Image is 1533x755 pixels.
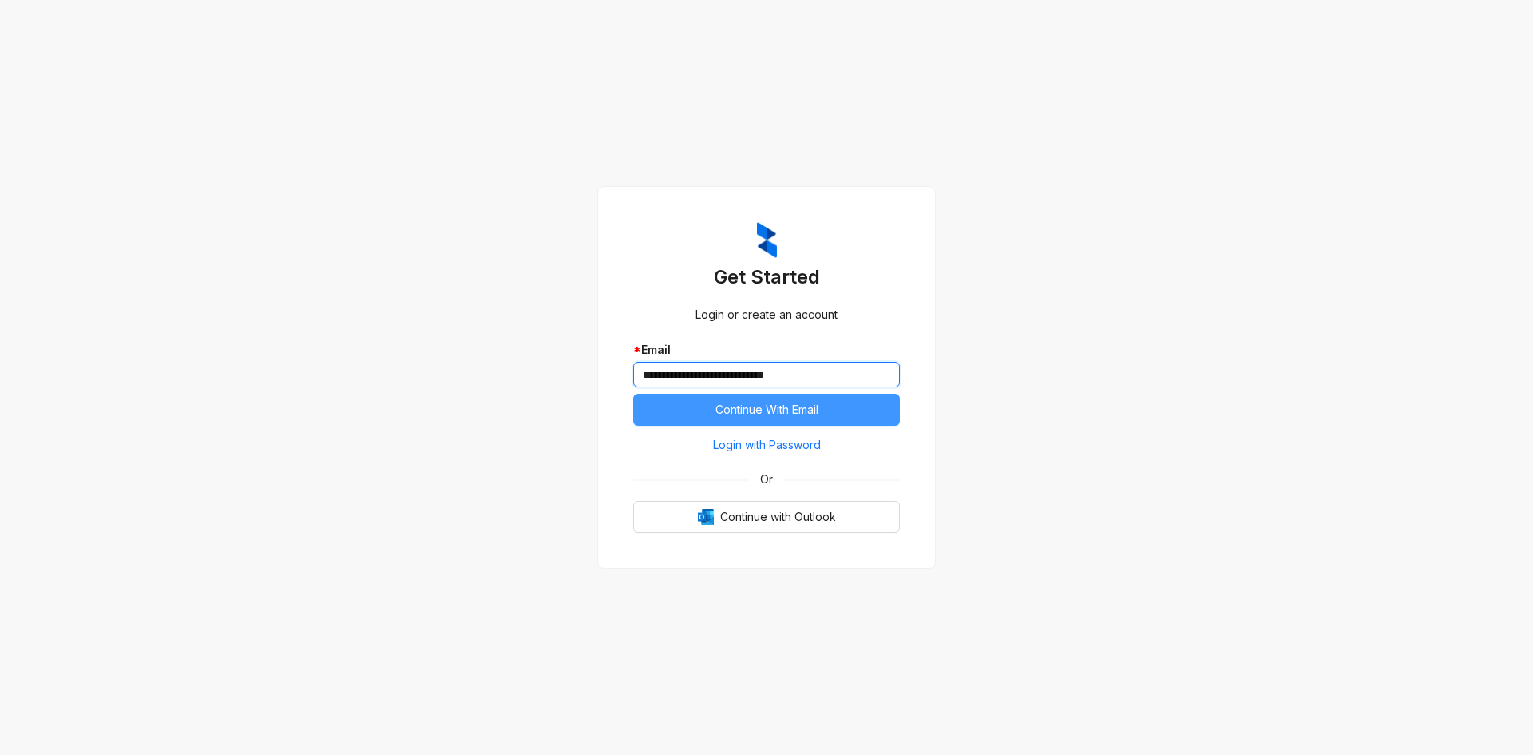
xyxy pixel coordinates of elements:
span: Continue with Outlook [720,508,836,526]
span: Continue With Email [715,401,818,419]
button: Login with Password [633,432,900,458]
button: Continue With Email [633,394,900,426]
button: OutlookContinue with Outlook [633,501,900,533]
h3: Get Started [633,264,900,290]
span: Login with Password [713,436,821,454]
div: Login or create an account [633,306,900,324]
div: Email [633,341,900,359]
img: ZumaIcon [757,222,777,259]
img: Outlook [698,509,714,525]
span: Or [749,471,784,488]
